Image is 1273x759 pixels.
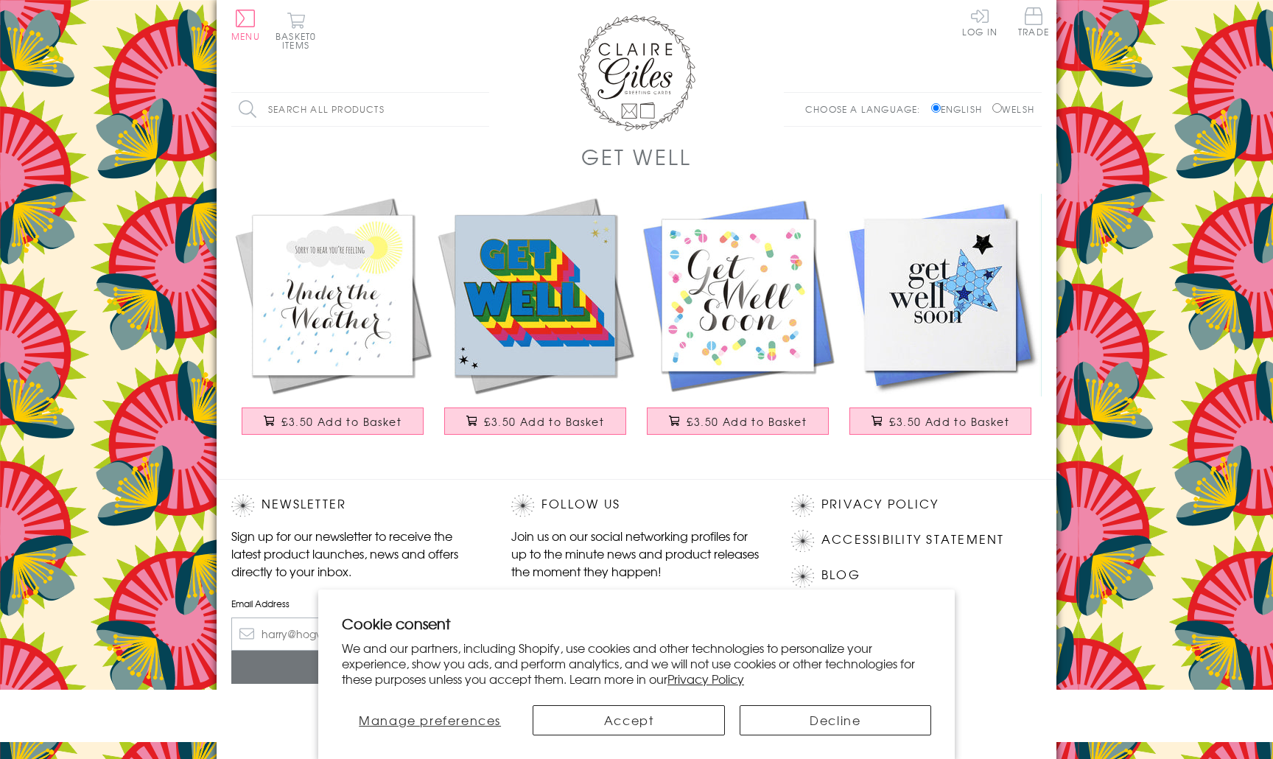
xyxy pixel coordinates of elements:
input: English [931,103,941,113]
a: Trade [1018,7,1049,39]
input: Welsh [992,103,1002,113]
a: Get Well Card, Sunshine and Clouds, Sorry to hear you're Under the Weather £3.50 Add to Basket [231,194,434,450]
button: Accept [533,705,724,735]
label: English [931,102,989,116]
a: Get Well Card, Pills, Get Well Soon £3.50 Add to Basket [636,194,839,450]
button: Manage preferences [342,705,518,735]
h1: Get Well [581,141,691,172]
span: £3.50 Add to Basket [889,414,1009,429]
p: We and our partners, including Shopify, use cookies and other technologies to personalize your ex... [342,640,931,686]
span: £3.50 Add to Basket [281,414,401,429]
button: £3.50 Add to Basket [647,408,830,435]
p: Sign up for our newsletter to receive the latest product launches, news and offers directly to yo... [231,527,482,580]
img: Get Well Card, Rainbow block letters and stars, with gold foil [434,194,636,396]
span: 0 items [282,29,316,52]
label: Email Address [231,597,482,610]
a: Privacy Policy [821,494,939,514]
button: £3.50 Add to Basket [849,408,1032,435]
h2: Cookie consent [342,613,931,634]
h2: Follow Us [511,494,762,517]
input: Search all products [231,93,489,126]
button: Decline [740,705,931,735]
img: Claire Giles Greetings Cards [578,15,695,131]
a: Privacy Policy [667,670,744,688]
button: Basket0 items [276,12,316,49]
h2: Newsletter [231,494,482,517]
img: Get Well Card, Sunshine and Clouds, Sorry to hear you're Under the Weather [231,194,434,396]
input: Subscribe [231,651,482,684]
button: Menu [231,10,260,41]
label: Welsh [992,102,1034,116]
span: Trade [1018,7,1049,36]
span: Manage preferences [359,711,501,729]
input: Search [474,93,489,126]
p: Choose a language: [805,102,928,116]
a: Get Well Card, Rainbow block letters and stars, with gold foil £3.50 Add to Basket [434,194,636,450]
a: Blog [821,565,860,585]
a: Get Well Card, Blue Star, Get Well Soon, Embellished with a shiny padded star £3.50 Add to Basket [839,194,1042,450]
span: £3.50 Add to Basket [484,414,604,429]
span: £3.50 Add to Basket [687,414,807,429]
input: harry@hogwarts.edu [231,618,482,651]
button: £3.50 Add to Basket [444,408,627,435]
img: Get Well Card, Blue Star, Get Well Soon, Embellished with a shiny padded star [839,194,1042,396]
a: Accessibility Statement [821,530,1005,550]
button: £3.50 Add to Basket [242,408,424,435]
img: Get Well Card, Pills, Get Well Soon [636,194,839,396]
span: Menu [231,29,260,43]
a: Log In [962,7,997,36]
p: Join us on our social networking profiles for up to the minute news and product releases the mome... [511,527,762,580]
